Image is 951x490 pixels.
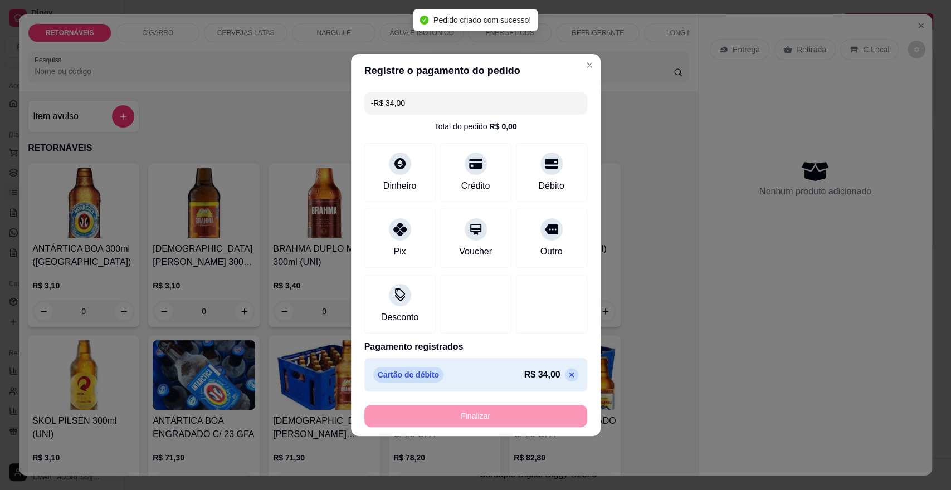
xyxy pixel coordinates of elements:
[459,245,492,258] div: Voucher
[420,16,429,24] span: check-circle
[489,121,516,132] div: R$ 0,00
[371,92,581,114] input: Ex.: hambúrguer de cordeiro
[581,56,598,74] button: Close
[461,179,490,193] div: Crédito
[373,367,443,383] p: Cartão de débito
[540,245,562,258] div: Outro
[383,179,417,193] div: Dinheiro
[433,16,531,24] span: Pedido criado com sucesso!
[434,121,516,132] div: Total do pedido
[381,311,419,324] div: Desconto
[351,54,601,87] header: Registre o pagamento do pedido
[538,179,564,193] div: Débito
[524,368,560,381] p: R$ 34,00
[393,245,406,258] div: Pix
[364,340,587,354] p: Pagamento registrados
